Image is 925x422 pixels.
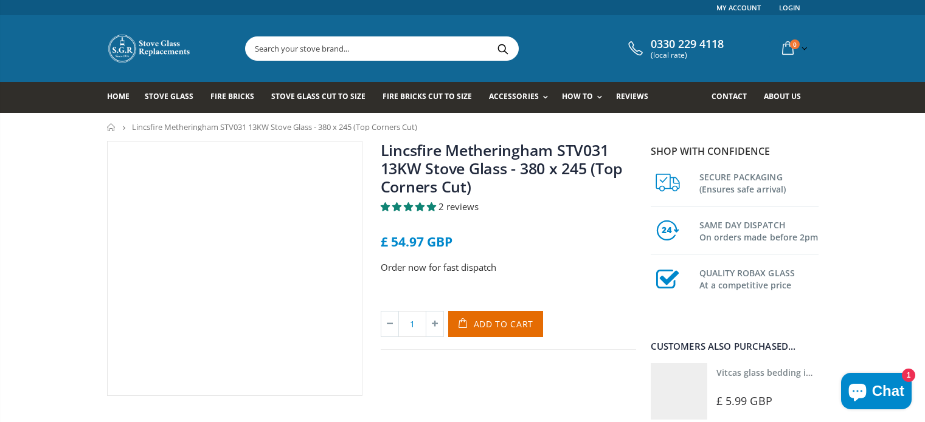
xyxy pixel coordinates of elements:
[699,265,819,291] h3: QUALITY ROBAX GLASS At a competitive price
[616,82,657,113] a: Reviews
[651,144,819,158] p: Shop with confidence
[651,38,724,51] span: 0330 229 4118
[383,82,481,113] a: Fire Bricks Cut To Size
[764,82,810,113] a: About us
[448,311,544,337] button: Add to Cart
[132,121,417,132] span: Lincsfire Metheringham STV031 13KW Stove Glass - 380 x 245 (Top Corners Cut)
[651,342,819,351] div: Customers also purchased...
[210,91,254,101] span: Fire Bricks
[764,91,801,101] span: About us
[616,91,648,101] span: Reviews
[625,38,724,60] a: 0330 229 4118 (local rate)
[777,36,810,60] a: 0
[712,82,756,113] a: Contact
[837,373,915,412] inbox-online-store-chat: Shopify online store chat
[790,39,800,49] span: 0
[271,82,375,113] a: Stove Glass Cut To Size
[145,91,193,101] span: Stove Glass
[716,393,772,408] span: £ 5.99 GBP
[381,260,636,274] p: Order now for fast dispatch
[210,82,263,113] a: Fire Bricks
[107,123,116,131] a: Home
[381,140,623,197] a: Lincsfire Metheringham STV031 13KW Stove Glass - 380 x 245 (Top Corners Cut)
[381,233,452,250] span: £ 54.97 GBP
[712,91,747,101] span: Contact
[107,91,130,101] span: Home
[699,169,819,196] h3: SECURE PACKAGING (Ensures safe arrival)
[271,91,365,101] span: Stove Glass Cut To Size
[438,200,479,213] span: 2 reviews
[246,37,654,60] input: Search your stove brand...
[383,91,472,101] span: Fire Bricks Cut To Size
[381,200,438,213] span: 5.00 stars
[107,82,139,113] a: Home
[490,37,517,60] button: Search
[651,51,724,60] span: (local rate)
[562,82,608,113] a: How To
[145,82,203,113] a: Stove Glass
[489,82,553,113] a: Accessories
[489,91,538,101] span: Accessories
[562,91,593,101] span: How To
[474,318,534,330] span: Add to Cart
[107,33,192,64] img: Stove Glass Replacement
[699,217,819,243] h3: SAME DAY DISPATCH On orders made before 2pm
